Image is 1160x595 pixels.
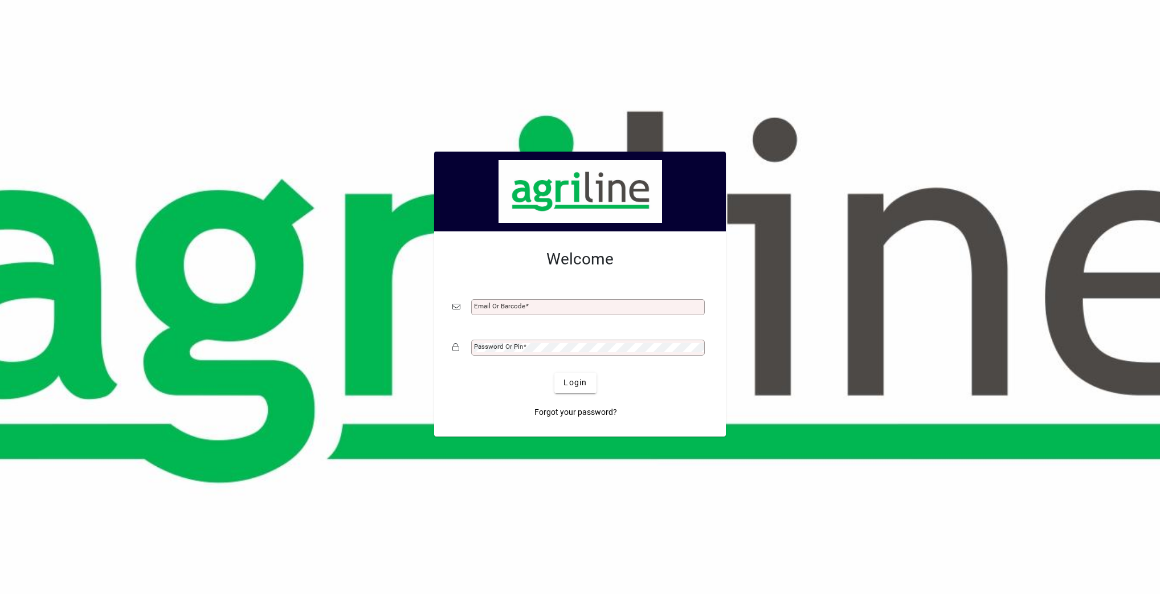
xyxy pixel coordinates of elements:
[534,406,617,418] span: Forgot your password?
[474,302,525,310] mat-label: Email or Barcode
[563,377,587,389] span: Login
[474,343,523,351] mat-label: Password or Pin
[554,373,596,393] button: Login
[452,250,708,269] h2: Welcome
[530,402,622,423] a: Forgot your password?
